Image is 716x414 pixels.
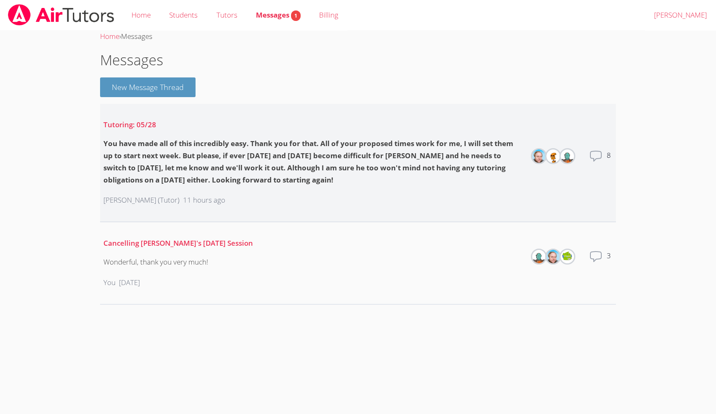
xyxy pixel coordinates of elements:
[103,194,180,206] p: [PERSON_NAME] (Tutor)
[121,31,152,41] span: Messages
[100,31,616,43] div: ›
[546,250,560,263] img: Shawn White
[561,250,574,263] img: Evan Warneck
[532,149,546,163] img: Shawn White
[256,10,301,20] span: Messages
[103,120,156,129] a: Tutoring: 05/28
[103,277,116,289] p: You
[183,194,225,206] p: 11 hours ago
[100,49,616,71] h1: Messages
[119,277,140,289] p: [DATE]
[561,149,574,163] img: Shelley Warneck
[546,149,560,163] img: Nathan Warneck
[100,31,119,41] a: Home
[100,77,196,97] button: New Message Thread
[607,149,613,176] dd: 8
[7,4,115,26] img: airtutors_banner-c4298cdbf04f3fff15de1276eac7730deb9818008684d7c2e4769d2f7ddbe033.png
[103,238,253,248] a: Cancelling [PERSON_NAME]'s [DATE] Session
[532,250,546,263] img: Shelley Warneck
[103,138,523,186] div: You have made all of this incredibly easy. Thank you for that. All of your proposed times work fo...
[291,10,301,21] span: 1
[103,256,253,268] div: Wonderful, thank you very much!
[607,250,613,277] dd: 3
